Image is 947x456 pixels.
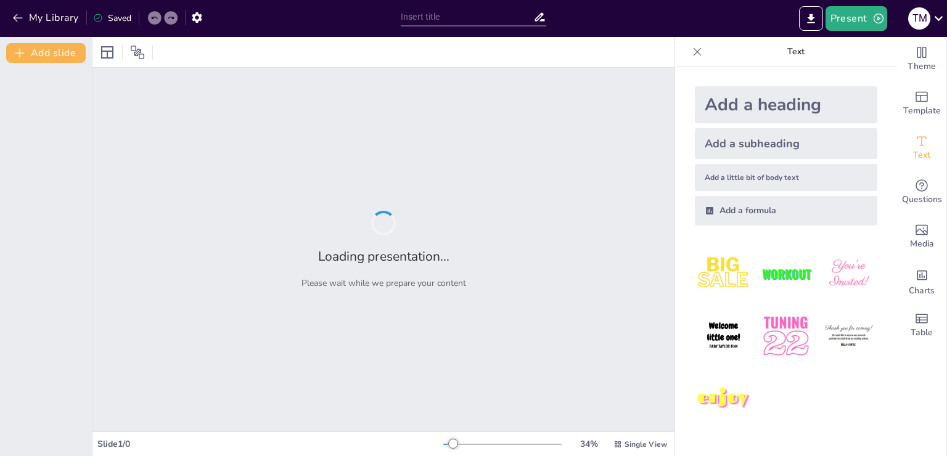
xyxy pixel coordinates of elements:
div: Add ready made slides [897,81,946,126]
img: 6.jpeg [820,307,877,365]
span: Table [911,326,933,340]
span: Template [903,104,941,118]
img: 2.jpeg [757,245,814,303]
button: Export to PowerPoint [799,6,823,31]
div: Change the overall theme [897,37,946,81]
span: Text [913,149,930,162]
div: Add charts and graphs [897,259,946,303]
p: Please wait while we prepare your content [301,277,466,289]
div: Add a little bit of body text [695,164,877,191]
div: Add text boxes [897,126,946,170]
div: Add a table [897,303,946,348]
img: 7.jpeg [695,370,752,428]
button: Present [826,6,887,31]
div: Saved [93,12,131,24]
div: Add a formula [695,196,877,226]
img: 1.jpeg [695,245,752,303]
span: Media [910,237,934,251]
div: Add a heading [695,86,877,123]
span: Theme [908,60,936,73]
span: Charts [909,284,935,298]
div: Add a subheading [695,128,877,159]
span: Position [130,45,145,60]
button: t m [908,6,930,31]
button: My Library [9,8,84,28]
img: 4.jpeg [695,307,752,365]
img: 3.jpeg [820,245,877,303]
div: Layout [97,43,117,62]
span: Single View [625,439,667,449]
span: Questions [902,193,942,206]
img: 5.jpeg [757,307,814,365]
p: Text [707,37,885,67]
input: Insert title [401,8,533,26]
div: Get real-time input from your audience [897,170,946,214]
div: 34 % [574,438,604,450]
div: Add images, graphics, shapes or video [897,214,946,259]
button: Add slide [6,43,86,63]
div: t m [908,7,930,30]
h2: Loading presentation... [318,248,449,265]
div: Slide 1 / 0 [97,438,443,450]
